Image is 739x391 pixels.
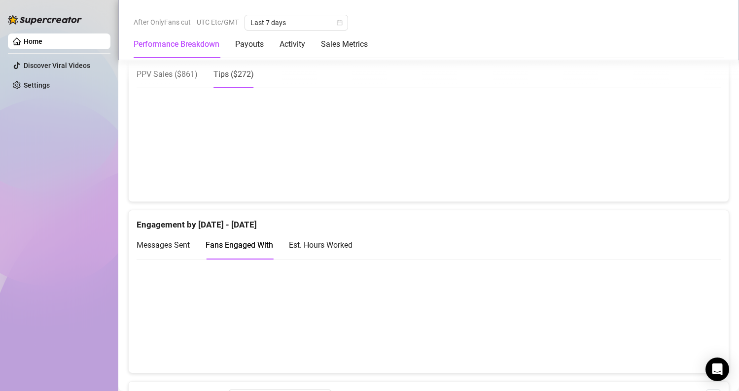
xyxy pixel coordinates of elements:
[289,239,352,251] div: Est. Hours Worked
[197,15,239,30] span: UTC Etc/GMT
[337,20,343,26] span: calendar
[8,15,82,25] img: logo-BBDzfeDw.svg
[250,15,342,30] span: Last 7 days
[137,210,721,231] div: Engagement by [DATE] - [DATE]
[280,38,305,50] div: Activity
[134,15,191,30] span: After OnlyFans cut
[24,37,42,45] a: Home
[137,240,190,250] span: Messages Sent
[137,69,198,79] span: PPV Sales ( $861 )
[705,358,729,381] div: Open Intercom Messenger
[24,62,90,69] a: Discover Viral Videos
[213,69,254,79] span: Tips ( $272 )
[206,240,273,250] span: Fans Engaged With
[235,38,264,50] div: Payouts
[24,81,50,89] a: Settings
[321,38,368,50] div: Sales Metrics
[134,38,219,50] div: Performance Breakdown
